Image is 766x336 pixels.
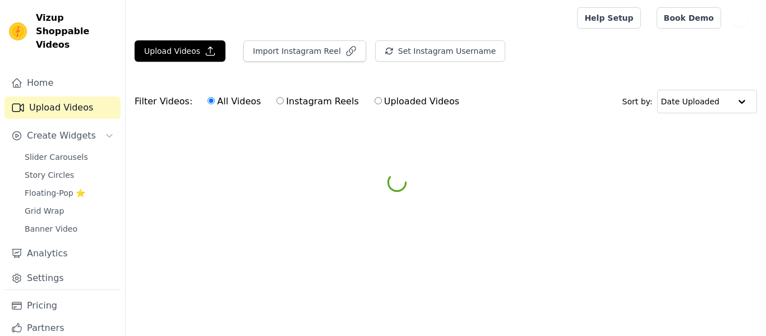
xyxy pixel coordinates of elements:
label: Instagram Reels [276,94,359,109]
span: Banner Video [25,223,77,234]
button: Upload Videos [135,40,225,62]
span: Grid Wrap [25,205,64,217]
input: Uploaded Videos [375,97,382,104]
a: Floating-Pop ⭐ [18,185,121,201]
button: Create Widgets [4,125,121,147]
a: Book Demo [657,7,721,29]
a: Help Setup [577,7,640,29]
span: Slider Carousels [25,151,88,163]
button: Set Instagram Username [375,40,505,62]
span: Floating-Pop ⭐ [25,187,85,199]
a: Pricing [4,294,121,317]
button: Import Instagram Reel [243,40,366,62]
div: Filter Videos: [135,89,465,114]
a: Story Circles [18,167,121,183]
a: Slider Carousels [18,149,121,165]
label: All Videos [207,94,261,109]
span: Create Widgets [27,129,96,142]
span: Vizup Shoppable Videos [36,11,116,52]
input: All Videos [207,97,215,104]
img: Vizup [9,22,27,40]
a: Home [4,72,121,94]
a: Banner Video [18,221,121,237]
a: Analytics [4,242,121,265]
a: Upload Videos [4,96,121,119]
input: Instagram Reels [276,97,284,104]
span: Story Circles [25,169,74,181]
label: Uploaded Videos [374,94,460,109]
a: Grid Wrap [18,203,121,219]
div: Sort by: [622,90,758,113]
a: Settings [4,267,121,289]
